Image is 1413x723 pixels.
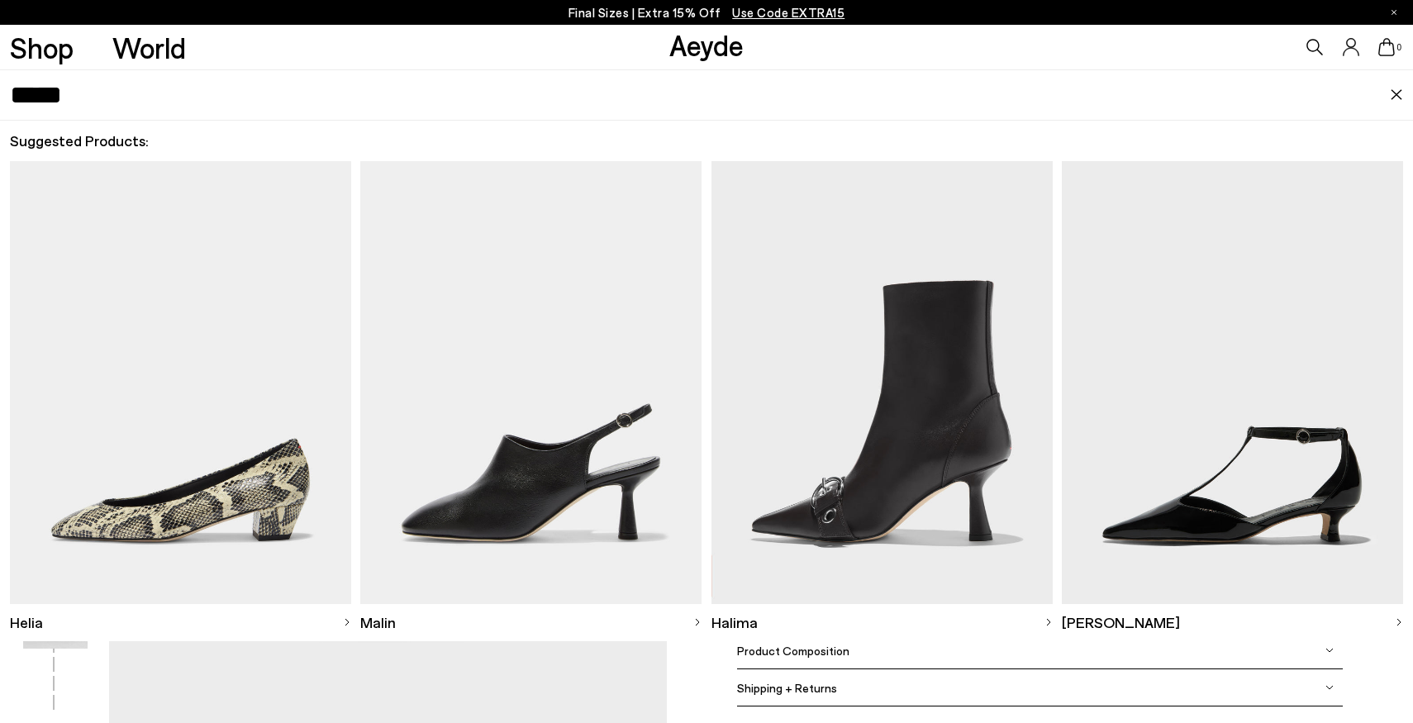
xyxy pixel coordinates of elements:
[669,27,744,62] a: Aeyde
[711,161,1053,604] img: Descriptive text
[1325,683,1334,692] img: svg%3E
[693,618,702,626] img: svg%3E
[711,604,1053,641] a: Halima
[10,161,351,604] img: Descriptive text
[343,618,351,626] img: svg%3E
[1325,646,1334,654] img: svg%3E
[1062,604,1403,641] a: [PERSON_NAME]
[10,604,351,641] a: Helia
[737,681,837,695] span: Shipping + Returns
[1378,38,1395,56] a: 0
[10,131,1403,151] h2: Suggested Products:
[1044,618,1053,626] img: svg%3E
[711,612,758,633] span: Halima
[1395,43,1403,52] span: 0
[360,612,396,633] span: Malin
[1062,612,1180,633] span: [PERSON_NAME]
[112,33,186,62] a: World
[360,604,702,641] a: Malin
[732,5,844,20] span: Navigate to /collections/ss25-final-sizes
[1395,618,1403,626] img: svg%3E
[569,2,845,23] p: Final Sizes | Extra 15% Off
[1062,161,1403,604] img: Descriptive text
[10,33,74,62] a: Shop
[1390,89,1403,101] img: close.svg
[360,161,702,604] img: Descriptive text
[737,644,849,658] span: Product Composition
[10,612,43,633] span: Helia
